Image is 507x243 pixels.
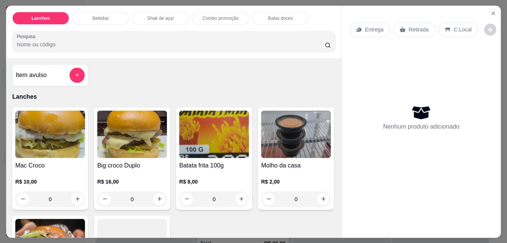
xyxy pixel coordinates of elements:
[31,15,50,21] p: Lanches
[17,33,38,40] label: Pesquisa
[487,7,500,19] button: Close
[365,25,384,33] p: Entrega
[181,193,193,205] button: decrease-product-quantity
[383,122,459,131] p: Nenhum produto adicionado
[179,178,249,185] p: R$ 8,00
[261,161,331,170] h4: Molho da casa
[261,110,331,158] img: product-image
[147,15,174,21] p: Shak de açaí
[97,178,167,185] p: R$ 16,00
[97,161,167,170] h4: Big croco Duplo
[12,92,335,101] p: Lanches
[15,178,85,185] p: R$ 10,00
[261,178,331,185] p: R$ 2,00
[17,40,325,48] input: Pesquisa
[202,15,239,21] p: Combo promoção
[179,110,249,158] img: product-image
[69,67,85,83] button: add-separate-item
[484,23,497,36] button: decrease-product-quantity
[235,193,248,205] button: increase-product-quantity
[408,25,429,33] p: Retirada
[16,70,47,79] h4: Item avulso
[263,193,275,205] button: decrease-product-quantity
[317,193,330,205] button: increase-product-quantity
[454,25,472,33] p: C.Local
[15,161,85,170] h4: Mac Croco
[93,15,109,21] p: Bebidas
[268,15,293,21] p: Balas doces
[97,110,167,158] img: product-image
[179,161,249,170] h4: Batata frita 100g
[15,110,85,158] img: product-image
